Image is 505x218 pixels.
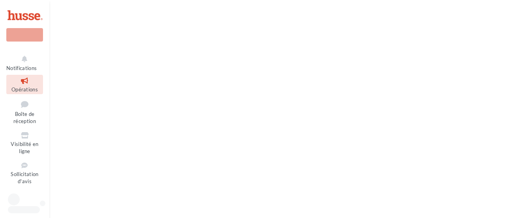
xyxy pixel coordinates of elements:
div: Nouvelle campagne [6,28,43,42]
a: Opérations [6,75,43,94]
span: Visibilité en ligne [11,141,38,155]
a: Sollicitation d'avis [6,159,43,186]
a: SMS unitaire [6,190,43,209]
a: Visibilité en ligne [6,129,43,156]
span: Notifications [6,65,37,71]
span: Sollicitation d'avis [11,171,38,185]
span: Opérations [11,86,38,93]
a: Boîte de réception [6,97,43,126]
span: Boîte de réception [13,111,36,125]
